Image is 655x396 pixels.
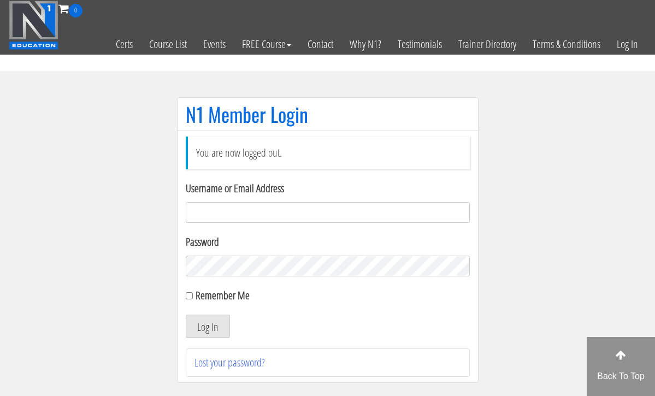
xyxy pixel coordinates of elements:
[194,355,265,370] a: Lost your password?
[587,370,655,383] p: Back To Top
[186,137,470,169] li: You are now logged out.
[450,17,524,71] a: Trainer Directory
[299,17,341,71] a: Contact
[186,180,470,197] label: Username or Email Address
[108,17,141,71] a: Certs
[69,4,82,17] span: 0
[186,315,230,338] button: Log In
[524,17,609,71] a: Terms & Conditions
[390,17,450,71] a: Testimonials
[609,17,646,71] a: Log In
[341,17,390,71] a: Why N1?
[58,1,82,16] a: 0
[196,288,250,303] label: Remember Me
[234,17,299,71] a: FREE Course
[186,103,470,125] h1: N1 Member Login
[9,1,58,50] img: n1-education
[195,17,234,71] a: Events
[141,17,195,71] a: Course List
[186,234,470,250] label: Password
